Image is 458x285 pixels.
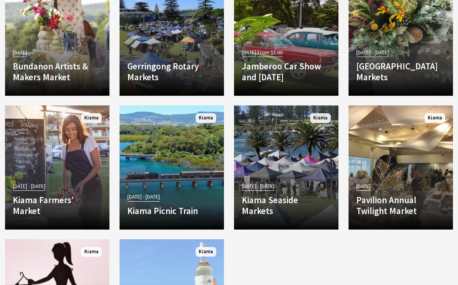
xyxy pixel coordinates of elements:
[356,61,445,82] h4: [GEOGRAPHIC_DATA] Markets
[356,182,371,191] span: [DATE]
[13,61,102,82] h4: Bundanon Artists & Makers Market
[196,247,216,257] span: Kiama
[349,105,453,230] a: [DATE] Pavilion Annual Twilight Market Kiama
[127,192,160,201] span: [DATE] - [DATE]
[13,195,102,216] h4: Kiama Farmers’ Market
[425,113,445,123] span: Kiama
[234,105,338,230] a: [DATE] - [DATE] Kiama Seaside Markets Kiama
[13,182,45,191] span: [DATE] - [DATE]
[310,113,331,123] span: Kiama
[127,206,216,216] h4: Kiama Picnic Train
[120,105,224,230] a: [DATE] - [DATE] Kiama Picnic Train Kiama
[242,182,274,191] span: [DATE] - [DATE]
[81,113,102,123] span: Kiama
[127,61,216,82] h4: Gerringong Rotary Markets
[196,113,216,123] span: Kiama
[356,48,389,57] span: [DATE] - [DATE]
[242,48,256,57] span: [DATE]
[257,48,283,57] span: From $5.00
[13,48,27,57] span: [DATE]
[81,247,102,257] span: Kiama
[356,195,445,216] h4: Pavilion Annual Twilight Market
[5,105,109,230] a: [DATE] - [DATE] Kiama Farmers’ Market Kiama
[242,195,331,216] h4: Kiama Seaside Markets
[242,61,331,82] h4: Jamberoo Car Show and [DATE]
